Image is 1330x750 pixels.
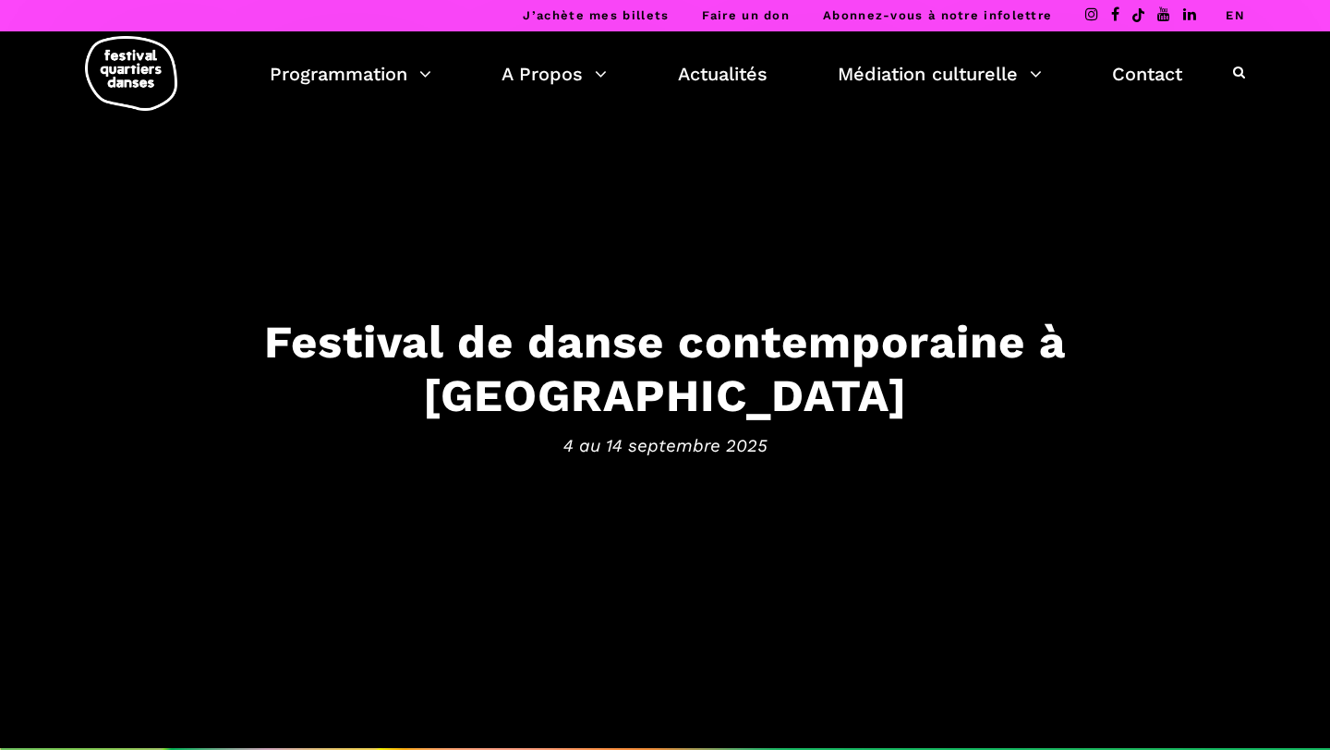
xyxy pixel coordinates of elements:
[838,58,1042,90] a: Médiation culturelle
[678,58,768,90] a: Actualités
[523,8,669,22] a: J’achète mes billets
[502,58,607,90] a: A Propos
[92,314,1238,423] h3: Festival de danse contemporaine à [GEOGRAPHIC_DATA]
[1226,8,1245,22] a: EN
[823,8,1052,22] a: Abonnez-vous à notre infolettre
[92,432,1238,460] span: 4 au 14 septembre 2025
[702,8,790,22] a: Faire un don
[1112,58,1182,90] a: Contact
[270,58,431,90] a: Programmation
[85,36,177,111] img: logo-fqd-med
